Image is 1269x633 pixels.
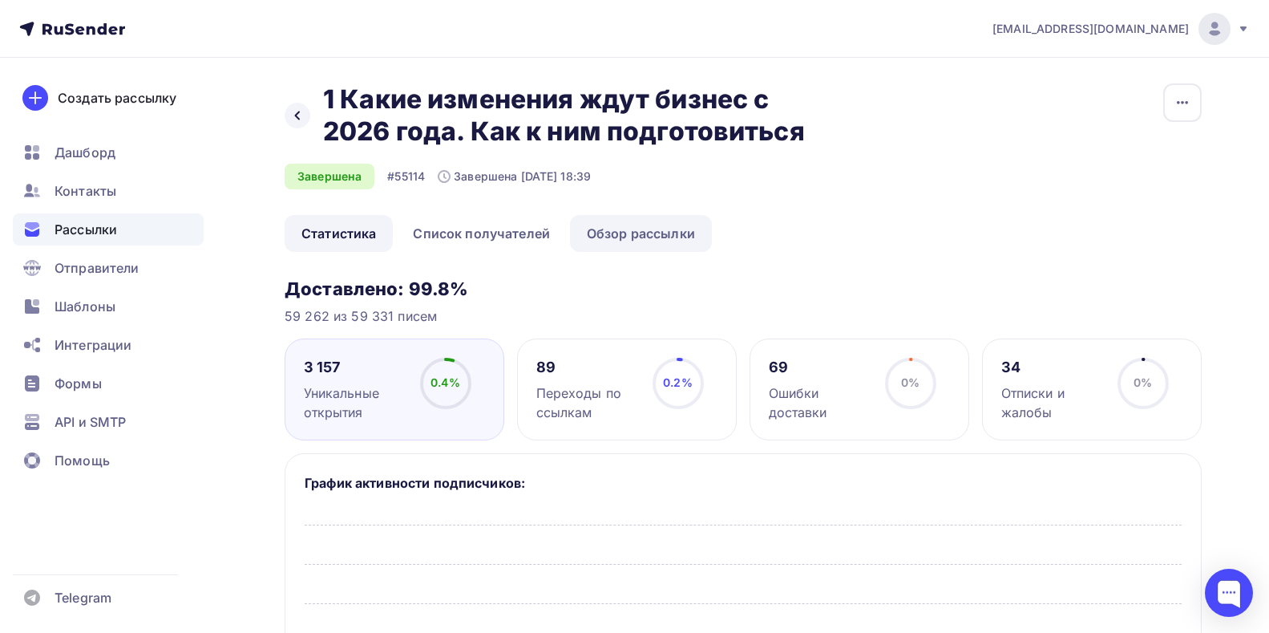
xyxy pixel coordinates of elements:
div: 89 [536,358,638,377]
span: Дашборд [55,143,115,162]
a: Формы [13,367,204,400]
span: Формы [55,374,102,393]
h3: Доставлено: 99.8% [285,278,1202,300]
span: 0.4% [430,375,460,389]
div: Завершена [DATE] 18:39 [438,168,591,185]
div: Отписки и жалобы [1001,383,1103,422]
a: Обзор рассылки [570,215,712,252]
span: Отправители [55,258,139,278]
a: Список получателей [396,215,567,252]
span: Шаблоны [55,297,115,316]
a: Статистика [285,215,393,252]
div: 59 262 из 59 331 писем [285,306,1202,326]
div: Ошибки доставки [769,383,871,422]
span: 0.2% [663,375,693,389]
a: Отправители [13,252,204,284]
div: Завершена [285,164,374,189]
div: Переходы по ссылкам [536,383,638,422]
span: 0% [901,375,919,389]
div: 3 157 [304,358,406,377]
a: Контакты [13,175,204,207]
div: Создать рассылку [58,88,176,108]
div: 34 [1001,358,1103,377]
h2: 1 Какие изменения ждут бизнес с 2026 года. Как к ним подготовиться [323,83,807,148]
a: Шаблоны [13,290,204,323]
span: Помощь [55,451,110,470]
a: Дашборд [13,136,204,168]
span: Интеграции [55,335,131,355]
h5: График активности подписчиков: [305,473,1182,493]
a: Рассылки [13,213,204,245]
span: 0% [1134,375,1152,389]
span: Telegram [55,588,111,607]
span: Контакты [55,181,116,201]
span: Рассылки [55,220,117,239]
span: API и SMTP [55,412,126,432]
div: Уникальные открытия [304,383,406,422]
div: #55114 [387,168,425,185]
div: 69 [769,358,871,377]
a: [EMAIL_ADDRESS][DOMAIN_NAME] [992,13,1250,45]
span: [EMAIL_ADDRESS][DOMAIN_NAME] [992,21,1189,37]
